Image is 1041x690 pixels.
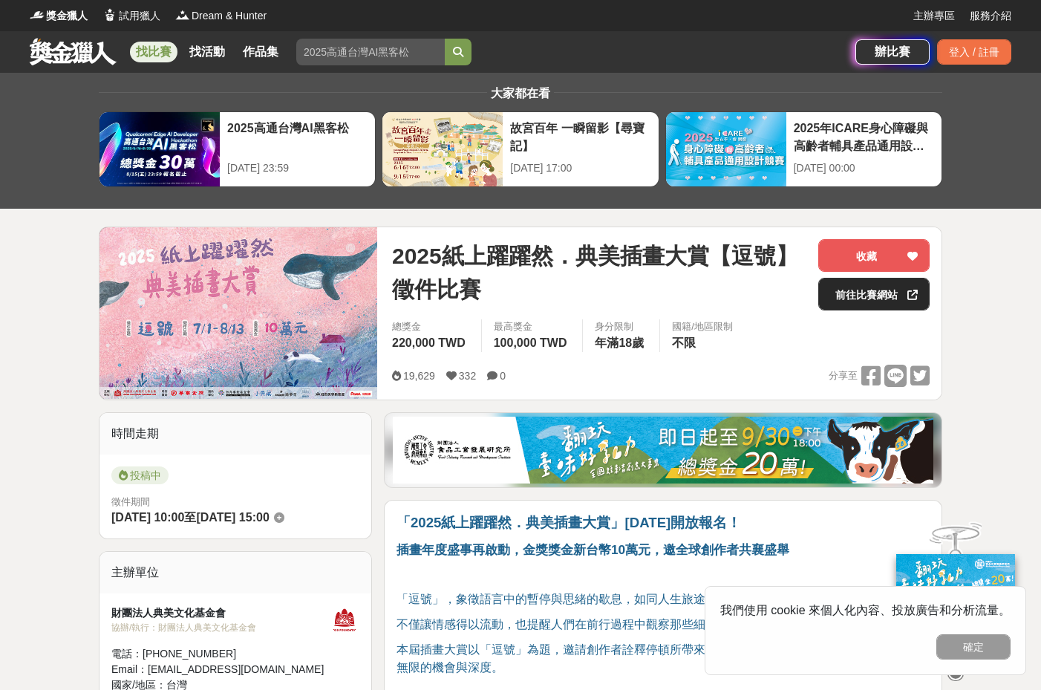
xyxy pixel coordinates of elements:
div: 時間走期 [99,413,371,455]
span: 分享至 [829,365,858,387]
span: 不限 [672,336,696,349]
div: [DATE] 17:00 [510,160,650,176]
div: 主辦單位 [99,552,371,593]
button: 收藏 [818,239,930,272]
span: [DATE] 10:00 [111,511,184,524]
span: 332 [459,370,476,382]
span: 年滿18歲 [595,336,644,349]
img: Logo [175,7,190,22]
div: 故宮百年 一瞬留影【尋寶記】 [510,120,650,153]
a: 2025年ICARE身心障礙與高齡者輔具產品通用設計競賽[DATE] 00:00 [665,111,942,187]
a: Logo獎金獵人 [30,8,88,24]
span: 最高獎金 [494,319,571,334]
a: 找比賽 [130,42,177,62]
div: 2025高通台灣AI黑客松 [227,120,368,153]
a: 服務介紹 [970,8,1011,24]
a: 故宮百年 一瞬留影【尋寶記】[DATE] 17:00 [382,111,659,187]
span: 投稿中 [111,466,169,484]
a: Logo試用獵人 [102,8,160,24]
div: 身分限制 [595,319,647,334]
div: 財團法人典美文化基金會 [111,605,330,621]
span: 我們使用 cookie 來個人化內容、投放廣告和分析流量。 [720,604,1011,616]
span: 「逗號」，象徵語言中的暫停與思緒的歇息，如同人生旅途中的片刻留白， [397,593,789,605]
div: [DATE] 23:59 [227,160,368,176]
input: 2025高通台灣AI黑客松 [296,39,445,65]
a: 找活動 [183,42,231,62]
a: 前往比賽網站 [818,278,930,310]
strong: 插畫年度盛事再啟動，金獎獎金新台幣10萬元，邀全球創作者共襄盛舉 [397,542,789,557]
span: 不僅讓情感得以流動，也提醒人們在前行過程中觀察那些細微卻深刻的片段。 [397,618,800,631]
div: 2025年ICARE身心障礙與高齡者輔具產品通用設計競賽 [794,120,934,153]
div: Email： [EMAIL_ADDRESS][DOMAIN_NAME] [111,662,330,677]
button: 確定 [936,634,1011,660]
div: [DATE] 00:00 [794,160,934,176]
span: 大家都在看 [487,87,554,100]
img: Logo [30,7,45,22]
span: 至 [184,511,196,524]
a: 主辦專區 [913,8,955,24]
div: 登入 / 註冊 [937,39,1011,65]
strong: 「2025紙上躍躍然．典美插畫大賞」[DATE]開放報名！ [397,515,741,530]
span: 19,629 [403,370,435,382]
span: 0 [500,370,506,382]
img: ff197300-f8ee-455f-a0ae-06a3645bc375.jpg [896,553,1015,652]
span: 試用獵人 [119,8,160,24]
span: 220,000 TWD [392,336,466,349]
div: 國籍/地區限制 [672,319,733,334]
a: 辦比賽 [855,39,930,65]
span: 100,000 TWD [494,336,567,349]
div: 電話： [PHONE_NUMBER] [111,646,330,662]
span: 本屆插畫大賞以「逗號」為題，邀請創作者詮釋停頓所帶來的情緒、反思與想像，為每一段故事注入無限的機會與深度。 [397,643,919,674]
img: b0ef2173-5a9d-47ad-b0e3-de335e335c0a.jpg [393,417,933,484]
span: Dream & Hunter [192,8,267,24]
a: 2025高通台灣AI黑客松[DATE] 23:59 [99,111,376,187]
span: 獎金獵人 [46,8,88,24]
span: 徵件期間 [111,496,150,507]
img: Cover Image [99,227,377,399]
img: Logo [102,7,117,22]
span: 總獎金 [392,319,469,334]
a: LogoDream & Hunter [175,8,267,24]
span: [DATE] 15:00 [196,511,269,524]
span: 2025紙上躍躍然．典美插畫大賞【逗號】徵件比賽 [392,239,806,306]
div: 協辦/執行： 財團法人典美文化基金會 [111,621,330,634]
a: 作品集 [237,42,284,62]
